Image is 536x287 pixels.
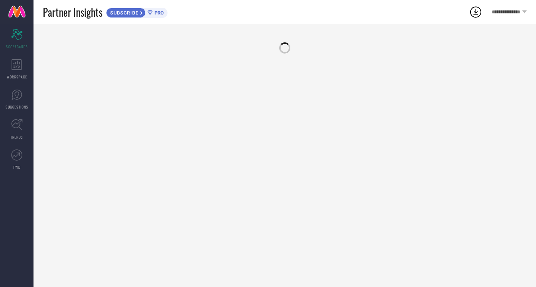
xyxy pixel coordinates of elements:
[106,10,140,16] span: SUBSCRIBE
[13,164,20,170] span: FWD
[153,10,164,16] span: PRO
[10,134,23,140] span: TRENDS
[43,4,102,20] span: Partner Insights
[6,104,28,110] span: SUGGESTIONS
[469,5,482,19] div: Open download list
[7,74,27,80] span: WORKSPACE
[6,44,28,49] span: SCORECARDS
[106,6,167,18] a: SUBSCRIBEPRO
